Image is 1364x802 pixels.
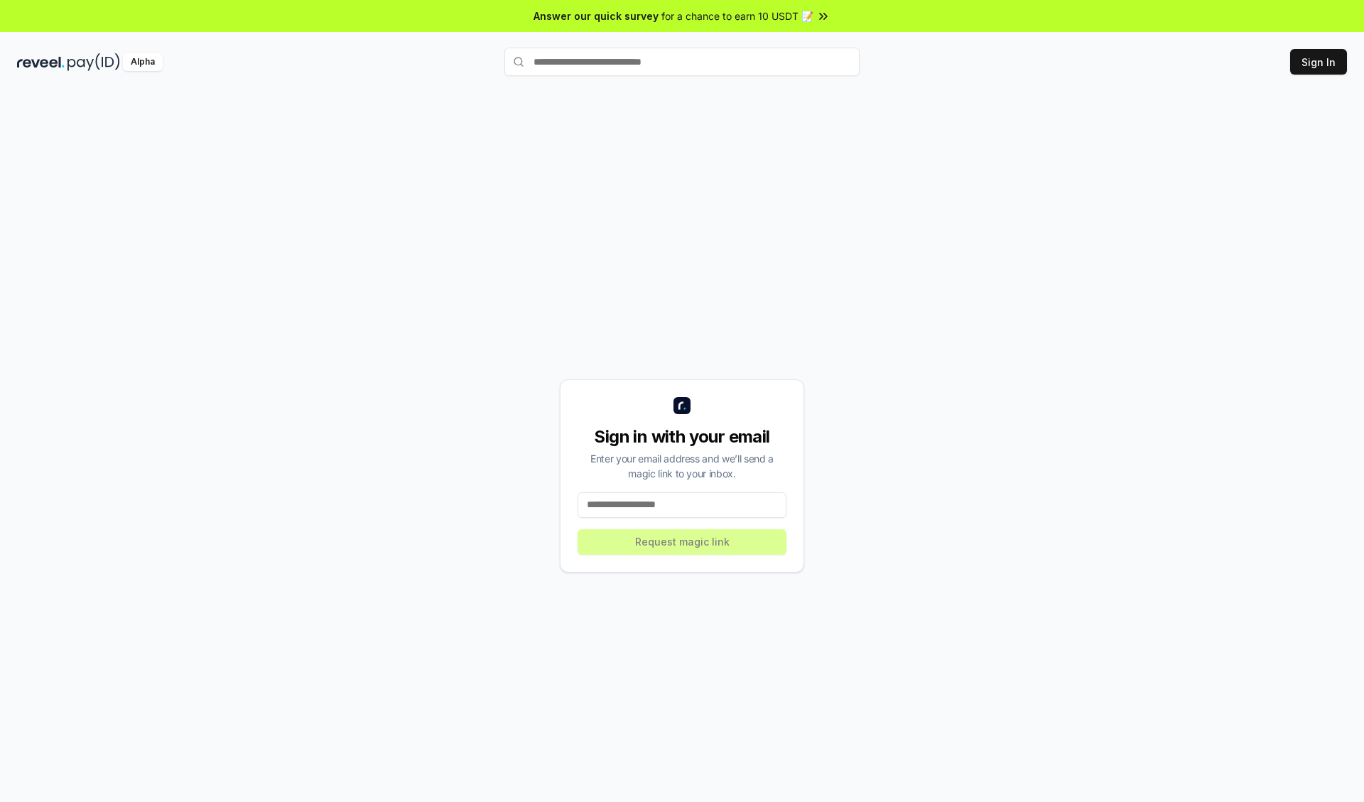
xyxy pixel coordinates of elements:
span: for a chance to earn 10 USDT 📝 [661,9,813,23]
button: Sign In [1290,49,1347,75]
div: Sign in with your email [578,426,786,448]
img: pay_id [67,53,120,71]
div: Enter your email address and we’ll send a magic link to your inbox. [578,451,786,481]
img: logo_small [673,397,691,414]
div: Alpha [123,53,163,71]
img: reveel_dark [17,53,65,71]
span: Answer our quick survey [534,9,659,23]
